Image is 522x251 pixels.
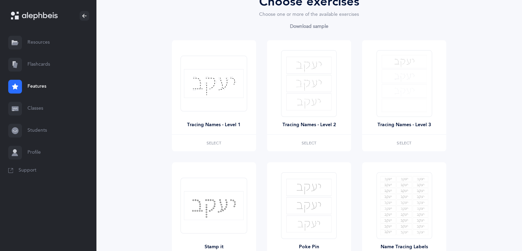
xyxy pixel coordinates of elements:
[187,121,241,129] div: Tracing Names - Level 1
[381,243,428,251] div: Name Tracing Labels
[282,121,336,129] div: Tracing Names - Level 2
[172,11,446,18] div: Choose one or more of the available exercises
[286,57,332,110] img: tracing-names-level-2.svg
[380,176,428,235] img: name-tracing-labels.svg
[290,24,329,32] a: Download sample
[19,167,36,174] span: Support
[299,243,319,251] div: Poke Pin
[378,121,431,129] div: Tracing Names - Level 3
[184,191,244,220] img: stamp-it.svg
[382,55,427,112] img: tracing-names-level-3.svg
[207,141,221,145] span: Select
[397,141,411,145] span: Select
[302,141,316,145] span: Select
[205,243,223,251] div: Stamp it
[184,69,244,98] img: tracing-names-level-1.svg
[286,179,332,232] img: poke-pin.svg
